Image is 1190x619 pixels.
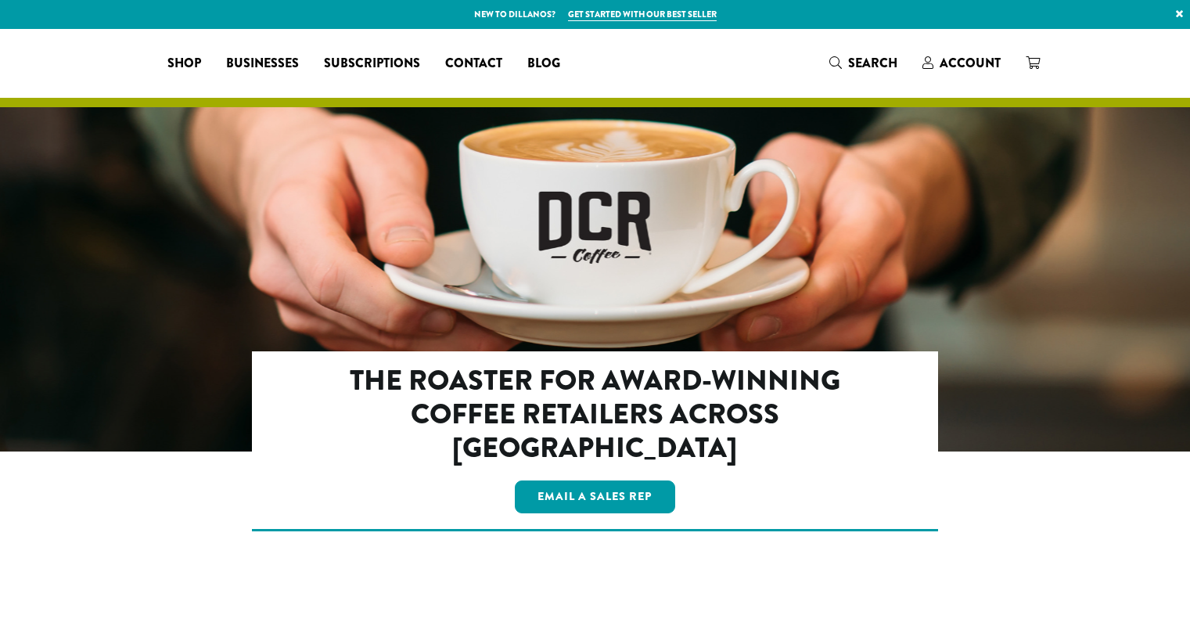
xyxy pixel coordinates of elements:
[324,54,420,74] span: Subscriptions
[568,8,717,21] a: Get started with our best seller
[527,54,560,74] span: Blog
[155,51,214,76] a: Shop
[848,54,897,72] span: Search
[319,364,871,466] h2: The Roaster for Award-Winning Coffee Retailers Across [GEOGRAPHIC_DATA]
[167,54,201,74] span: Shop
[940,54,1001,72] span: Account
[445,54,502,74] span: Contact
[226,54,299,74] span: Businesses
[817,50,910,76] a: Search
[515,480,676,513] a: Email a Sales Rep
